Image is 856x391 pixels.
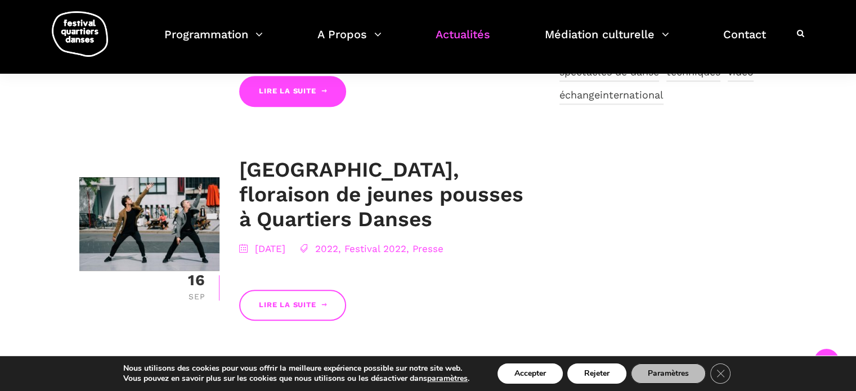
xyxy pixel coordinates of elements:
a: 2022 [315,243,338,254]
button: Close GDPR Cookie Banner [710,363,730,384]
a: Festival 2022 [344,243,406,254]
img: logo-fqd-med [52,11,108,57]
span: , [338,243,341,254]
a: Médiation culturelle [545,25,669,58]
a: [DATE] [255,243,285,254]
div: Sep [186,293,208,300]
button: Accepter [498,363,563,384]
a: Programmation [164,25,263,58]
a: Actualités [436,25,490,58]
div: 16 [186,273,208,288]
a: échangeinternational (2 éléments) [559,87,664,105]
button: Rejeter [567,363,626,384]
a: Lire la suite [239,76,346,107]
button: paramètres [427,374,468,384]
p: Vous pouvez en savoir plus sur les cookies que nous utilisons ou les désactiver dans . [123,374,469,384]
p: Nous utilisons des cookies pour vous offrir la meilleure expérience possible sur notre site web. [123,363,469,374]
a: A Propos [317,25,382,58]
button: Paramètres [631,363,706,384]
a: [GEOGRAPHIC_DATA], floraison de jeunes pousses à Quartiers Danses [239,158,523,232]
a: Contact [723,25,766,58]
a: Lire la suite [239,290,346,321]
span: , [406,243,409,254]
a: Presse [413,243,443,254]
img: c1d9892_1663317263326-adrian-batt-li-phan-hoi-do-1 [79,177,220,271]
